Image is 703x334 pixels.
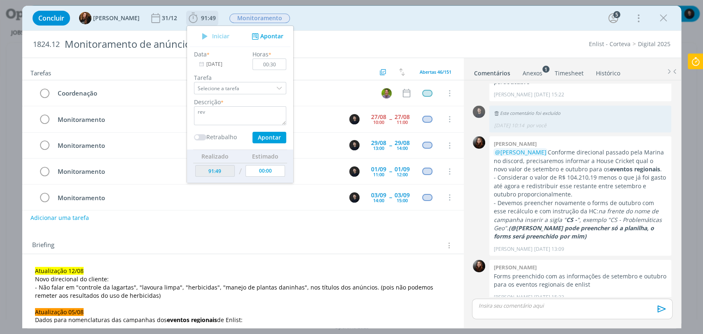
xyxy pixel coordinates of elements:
[32,240,54,251] span: Briefing
[493,272,667,289] p: Forms preenchido com as informações de setembro e outubro para os eventos regionais de enlist
[389,194,392,200] span: --
[389,116,392,122] span: --
[395,166,410,172] div: 01/09
[206,133,237,141] label: Retrabalho
[596,65,621,77] a: Histórico
[493,140,536,147] b: [PERSON_NAME]
[243,149,287,163] th: Estimado
[527,122,547,129] span: por você
[493,245,532,253] p: [PERSON_NAME]
[493,216,661,232] em: ", exemplo "CS - Problemáticas Geo".
[201,14,216,22] span: 91:49
[348,191,361,203] button: C
[371,114,386,120] div: 27/08
[252,132,286,143] button: Apontar
[371,166,386,172] div: 01/09
[373,146,384,150] div: 13:00
[554,65,584,77] a: Timesheet
[194,98,221,106] label: Descrição
[35,267,84,275] span: Atualização 12/08
[473,260,485,272] img: E
[523,69,542,77] div: Anexos
[493,294,532,301] p: [PERSON_NAME]
[397,146,408,150] div: 14:00
[373,120,384,124] div: 10:00
[389,168,392,174] span: --
[30,210,89,225] button: Adicionar uma tarefa
[93,15,140,21] span: [PERSON_NAME]
[35,283,435,299] span: - Não falar em "controle da lagartas", "lavoura limpa", "herbicidas", "manejo de plantas daninhas...
[389,142,392,148] span: --
[187,12,218,25] button: 91:49
[381,87,393,99] button: T
[373,198,384,203] div: 14:00
[397,172,408,177] div: 12:00
[35,316,167,324] span: Dados para nomenclaturas das campanhas dos
[79,12,91,24] img: T
[229,14,290,23] span: Monitoramento
[542,65,549,72] sup: 1
[473,136,485,149] img: E
[162,15,179,21] div: 31/12
[638,40,670,48] a: Digital 2025
[349,114,360,124] img: C
[349,166,360,177] img: C
[33,11,70,26] button: Concluir
[187,26,294,183] ul: 91:49
[236,163,243,180] td: /
[397,120,408,124] div: 11:00
[493,148,667,173] p: Conforme direcional passado pela Marina no discord, precisaremos informar a House Cricket qual o ...
[22,6,681,328] div: dialog
[30,67,51,77] span: Tarefas
[494,122,524,129] span: [DATE] 10:14
[54,114,342,125] div: Monitoramento
[33,40,60,49] span: 1824.12
[399,68,405,76] img: arrow-down-up.svg
[534,294,564,301] span: [DATE] 15:33
[493,110,560,116] span: Este comentário foi excluído
[229,13,290,23] button: Monitoramento
[35,275,109,283] span: Novo direcional do cliente:
[420,69,451,75] span: Abertas 46/151
[589,40,631,48] a: Enlist - Corteva
[54,140,342,151] div: Monitoramento
[252,50,269,58] label: Horas
[35,308,84,316] span: Atualização 05/08
[349,192,360,203] img: C
[566,216,577,224] em: CS -
[397,198,408,203] div: 15:00
[54,166,342,177] div: Monitoramento
[249,32,283,41] button: Apontar
[348,165,361,178] button: C
[61,34,402,54] div: Monitoramento de anúncios Enlist 2025
[534,245,564,253] span: [DATE] 13:09
[194,50,207,58] label: Data
[493,199,667,241] p: - Devemos preencher novamente o forms de outubro com esse recálculo e com instrução da HC:
[193,149,237,163] th: Realizado
[610,165,660,173] strong: eventos regionais
[493,91,532,98] p: [PERSON_NAME]
[607,12,620,25] button: 5
[373,172,384,177] div: 11:00
[348,113,361,125] button: C
[395,192,410,198] div: 03/09
[381,88,392,98] img: T
[217,316,243,324] span: de Enlist:
[534,91,564,98] span: [DATE] 15:22
[194,58,245,70] input: Data
[79,12,140,24] button: T[PERSON_NAME]
[493,207,658,223] em: na frente do nome de campanha inserir a sigla "
[194,73,286,82] label: Tarefa
[348,139,361,152] button: C
[395,140,410,146] div: 29/08
[493,264,536,271] b: [PERSON_NAME]
[613,11,620,18] div: 5
[54,193,342,203] div: Monitoramento
[474,65,511,77] a: Comentários
[54,88,374,98] div: Coordenação
[371,140,386,146] div: 29/08
[167,316,217,324] strong: eventos regionais
[395,114,410,120] div: 27/08
[371,192,386,198] div: 03/09
[495,148,546,156] span: @[PERSON_NAME]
